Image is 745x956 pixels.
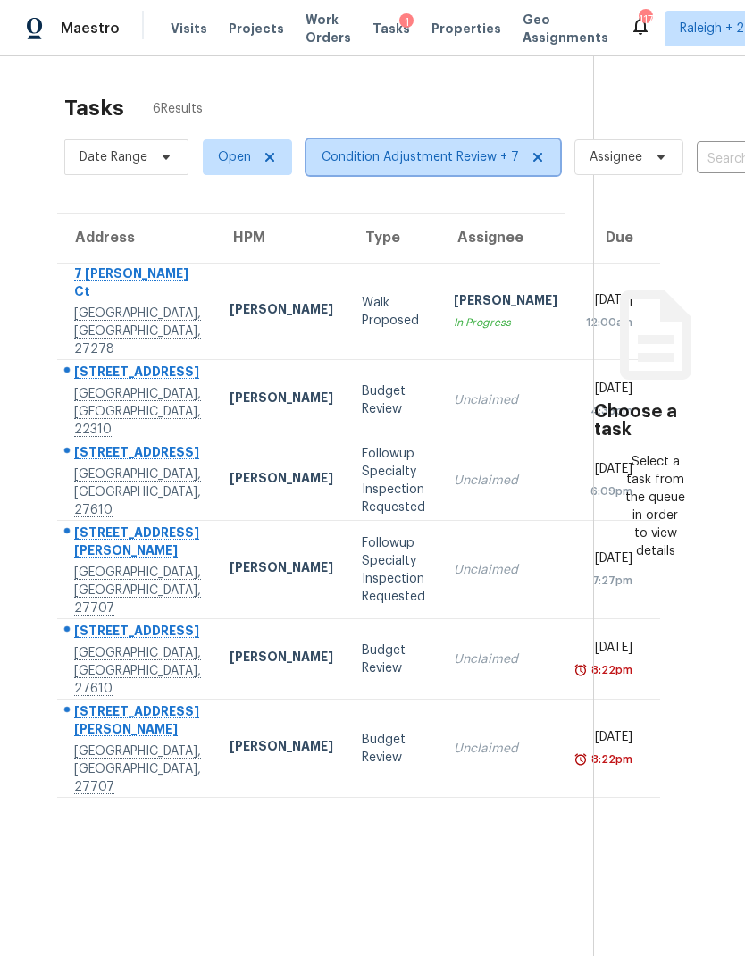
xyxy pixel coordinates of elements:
[439,214,572,264] th: Assignee
[64,99,124,117] h2: Tasks
[680,20,744,38] span: Raleigh + 2
[454,650,557,668] div: Unclaimed
[347,214,439,264] th: Type
[61,20,120,38] span: Maestro
[230,300,333,323] div: [PERSON_NAME]
[218,148,251,166] span: Open
[586,482,632,500] div: 6:09pm
[230,469,333,491] div: [PERSON_NAME]
[586,572,632,590] div: 7:27pm
[586,402,632,420] div: 4:36pm
[454,740,557,758] div: Unclaimed
[229,20,284,38] span: Projects
[171,20,207,38] span: Visits
[80,148,147,166] span: Date Range
[624,453,685,560] div: Select a task from the queue in order to view details
[362,642,425,677] div: Budget Review
[230,558,333,581] div: [PERSON_NAME]
[230,389,333,411] div: [PERSON_NAME]
[594,403,716,439] h3: Choose a task
[153,100,203,118] span: 6 Results
[588,661,632,679] div: 8:22pm
[362,294,425,330] div: Walk Proposed
[322,148,519,166] span: Condition Adjustment Review + 7
[306,11,351,46] span: Work Orders
[590,148,642,166] span: Assignee
[523,11,608,46] span: Geo Assignments
[362,382,425,418] div: Budget Review
[362,731,425,767] div: Budget Review
[57,214,215,264] th: Address
[586,460,632,482] div: [DATE]
[573,661,588,679] img: Overdue Alarm Icon
[586,314,632,331] div: 12:00am
[372,22,410,35] span: Tasks
[586,728,632,751] div: [DATE]
[454,391,557,409] div: Unclaimed
[399,13,414,31] div: 1
[454,314,557,331] div: In Progress
[573,751,588,768] img: Overdue Alarm Icon
[586,380,632,402] div: [DATE]
[230,648,333,670] div: [PERSON_NAME]
[586,291,632,314] div: [DATE]
[230,737,333,759] div: [PERSON_NAME]
[215,214,347,264] th: HPM
[586,549,632,572] div: [DATE]
[454,561,557,579] div: Unclaimed
[639,11,651,29] div: 117
[586,639,632,661] div: [DATE]
[431,20,501,38] span: Properties
[454,472,557,490] div: Unclaimed
[454,291,557,314] div: [PERSON_NAME]
[362,445,425,516] div: Followup Specialty Inspection Requested
[588,751,632,768] div: 8:22pm
[362,534,425,606] div: Followup Specialty Inspection Requested
[572,214,660,264] th: Due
